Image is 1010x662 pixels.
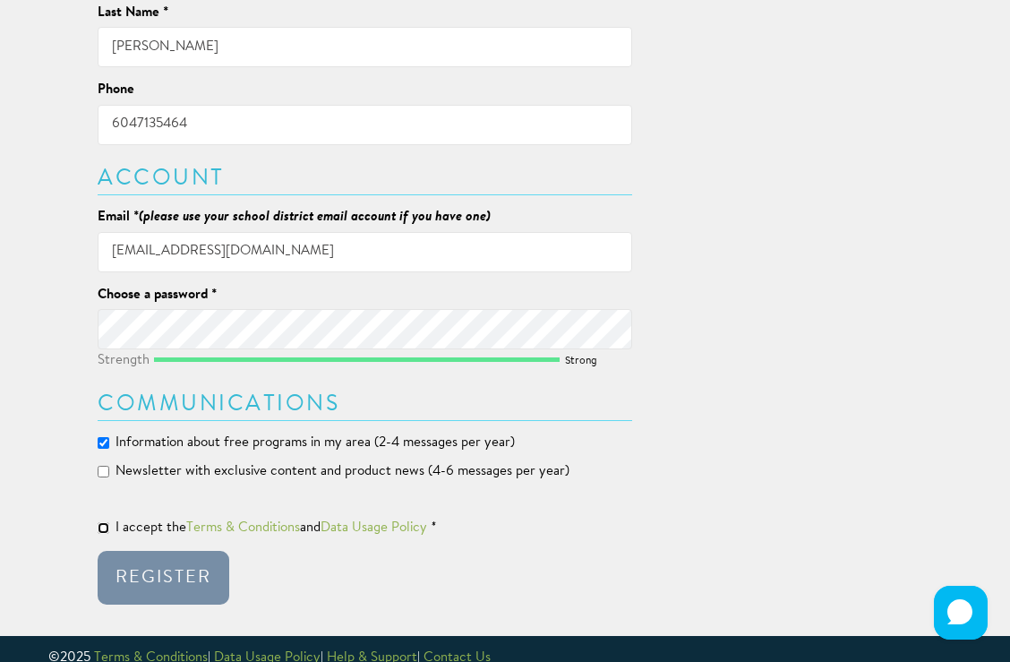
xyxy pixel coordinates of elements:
span: Strong [565,356,597,366]
div: Register [116,569,211,587]
h3: Communications [98,393,632,416]
input: 111-111-1111 [98,105,632,145]
span: and [300,521,321,535]
label: Last Name * [98,4,168,22]
input: I accept theTerms & ConditionsandData Usage Policy* [98,522,109,534]
input: Doe [98,27,632,67]
h3: Account [98,168,632,190]
span: Email * [98,211,139,224]
label: Choose a password * [98,286,217,305]
em: (please use your school district email account if you have one) [139,211,491,224]
button: Register [98,551,229,605]
input: Information about free programs in my area (2-4 messages per year) [98,437,109,449]
iframe: HelpCrunch [929,581,992,644]
span: Newsletter with exclusive content and product news (4-6 messages per year) [116,465,569,478]
span: Strength [98,351,154,370]
input: jane@example.com [98,232,632,272]
label: Phone [98,81,134,99]
a: Data Usage Policy [321,521,427,535]
a: Terms & Conditions [186,521,300,535]
input: Newsletter with exclusive content and product news (4-6 messages per year) [98,466,109,477]
span: Information about free programs in my area (2-4 messages per year) [116,436,515,450]
span: I accept the [116,521,186,535]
